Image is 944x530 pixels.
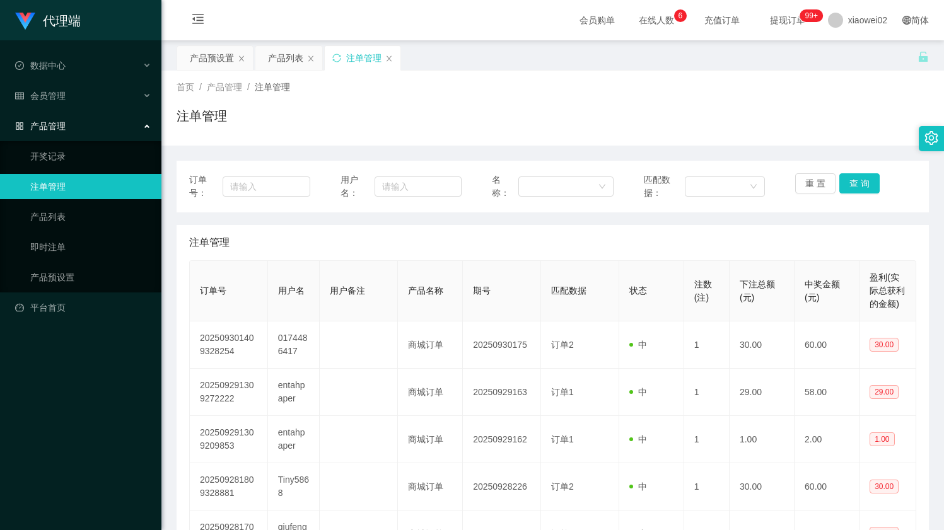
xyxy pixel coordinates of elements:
td: 0174486417 [268,321,320,369]
span: 中 [629,387,647,397]
i: 图标: setting [924,131,938,145]
h1: 注单管理 [177,107,227,125]
td: 20250928226 [463,463,541,510]
a: 产品列表 [30,204,151,229]
span: 注单管理 [255,82,290,92]
td: 1 [684,369,730,416]
span: 用户名 [278,285,305,296]
i: 图标: global [902,16,911,25]
td: 商城订单 [398,369,463,416]
i: 图标: close [307,55,315,62]
a: 产品预设置 [30,265,151,290]
i: 图标: check-circle-o [15,61,24,70]
span: / [199,82,202,92]
span: 首页 [177,82,194,92]
span: 30.00 [870,480,899,493]
span: 注数(注) [694,279,712,302]
a: 图标: dashboard平台首页 [15,295,151,320]
td: 30.00 [730,321,795,369]
td: 1 [684,321,730,369]
span: 订单1 [551,387,574,397]
span: 提现订单 [764,16,812,25]
td: 60.00 [795,463,860,510]
span: 匹配数据 [551,285,586,296]
td: 58.00 [795,369,860,416]
span: 产品管理 [15,121,66,131]
div: 产品预设置 [190,46,234,70]
td: 202509291309272222 [190,369,268,416]
td: 2.00 [795,416,860,463]
img: logo.9652507e.png [15,13,35,30]
input: 请输入 [223,176,310,197]
span: 中 [629,434,647,444]
span: 30.00 [870,338,899,352]
i: 图标: menu-fold [177,1,219,41]
td: 商城订单 [398,321,463,369]
sup: 1209 [800,9,823,22]
span: 在线人数 [632,16,680,25]
td: 60.00 [795,321,860,369]
td: 202509291309209853 [190,416,268,463]
td: 1 [684,463,730,510]
span: 注单管理 [189,235,230,250]
span: 期号 [473,285,491,296]
td: 20250929162 [463,416,541,463]
button: 查 询 [839,173,880,193]
button: 重 置 [795,173,836,193]
span: 1.00 [870,432,894,446]
i: 图标: appstore-o [15,122,24,130]
span: / [247,82,250,92]
span: 状态 [629,285,647,296]
div: 产品列表 [268,46,303,70]
td: 20250930175 [463,321,541,369]
input: 请输入 [375,176,462,197]
div: 注单管理 [346,46,382,70]
span: 用户名： [341,173,375,200]
span: 订单号： [189,173,223,200]
span: 中 [629,340,647,350]
span: 名称： [492,173,518,200]
td: entahpaper [268,416,320,463]
td: 商城订单 [398,416,463,463]
span: 数据中心 [15,60,66,71]
span: 订单号 [200,285,226,296]
span: 用户备注 [330,285,365,296]
a: 代理端 [15,15,81,25]
p: 6 [678,9,682,22]
span: 订单1 [551,434,574,444]
span: 29.00 [870,385,899,399]
span: 下注总额(元) [740,279,775,302]
a: 注单管理 [30,174,151,199]
span: 订单2 [551,481,574,492]
a: 开奖记录 [30,144,151,169]
td: 30.00 [730,463,795,510]
span: 盈利(实际总获利的金额) [870,272,905,309]
i: 图标: unlock [918,51,929,62]
td: 1 [684,416,730,463]
td: 202509281809328881 [190,463,268,510]
span: 中 [629,481,647,492]
a: 即时注单 [30,234,151,260]
i: 图标: sync [332,54,341,62]
i: 图标: close [385,55,393,62]
span: 中奖金额(元) [805,279,840,302]
td: entahpaper [268,369,320,416]
i: 图标: table [15,91,24,100]
span: 会员管理 [15,91,66,101]
span: 产品名称 [408,285,443,296]
i: 图标: down [750,183,757,192]
td: 20250929163 [463,369,541,416]
td: 29.00 [730,369,795,416]
sup: 6 [674,9,687,22]
i: 图标: down [598,183,606,192]
span: 订单2 [551,340,574,350]
h1: 代理端 [43,1,81,41]
td: 202509301409328254 [190,321,268,369]
i: 图标: close [238,55,245,62]
span: 产品管理 [207,82,242,92]
td: Tiny5868 [268,463,320,510]
td: 商城订单 [398,463,463,510]
td: 1.00 [730,416,795,463]
span: 匹配数据： [644,173,685,200]
span: 充值订单 [698,16,746,25]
